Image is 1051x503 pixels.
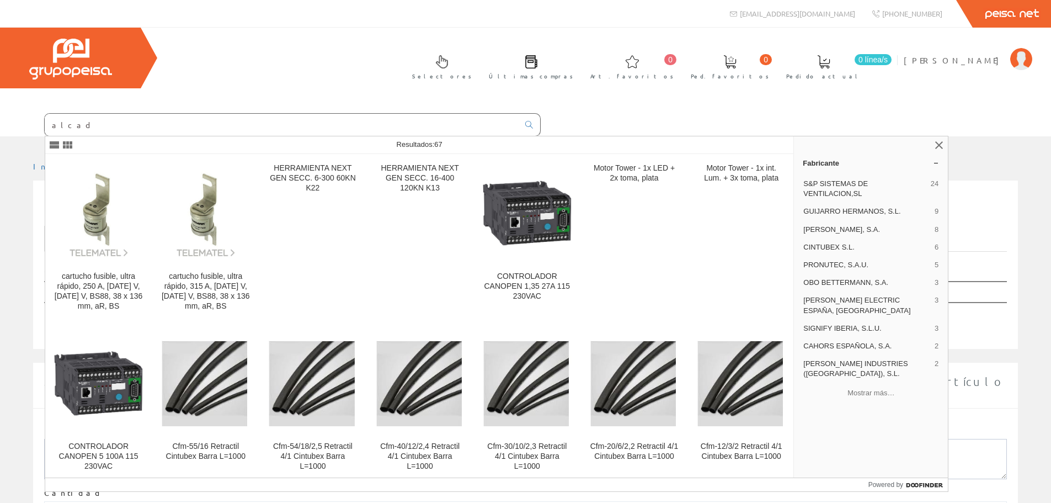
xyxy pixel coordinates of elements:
button: Mostrar más… [798,384,943,402]
div: CONTROLADOR CANOPEN 5 100A 115 230VAC [54,442,143,472]
span: CINTUBEX S.L. [803,242,930,252]
img: CONTROLADOR CANOPEN 5 100A 115 230VAC [54,339,143,428]
a: Cfm-55/16 Retractil Cintubex Barra L=1000 Cfm-55/16 Retractil Cintubex Barra L=1000 [152,325,259,484]
div: HERRAMIENTA NEXT GEN SECC. 6-300 60KN K22 [268,163,357,193]
div: Cfm-12/3/2 Retractil 4/1 Cintubex Barra L=1000 [697,442,786,462]
a: Últimas compras [478,46,579,86]
a: Selectores [401,46,477,86]
span: [PHONE_NUMBER] [882,9,942,18]
img: Cfm-54/18/2,5 Retractil 4/1 Cintubex Barra L=1000 [268,341,357,426]
span: 67 [434,140,442,149]
span: Si no ha encontrado algún artículo en nuestro catálogo introduzca aquí la cantidad y la descripci... [44,375,1005,402]
img: Grupo Peisa [29,39,112,80]
a: Cfm-20/6/2,2 Retractil 4/1 Cintubex Barra L=1000 Cfm-20/6/2,2 Retractil 4/1 Cintubex Barra L=1000 [581,325,687,484]
span: Ped. favoritos [691,71,769,82]
span: GUIJARRO HERMANOS, S.L. [803,207,930,216]
span: Selectores [412,71,472,82]
span: SIGNIFY IBERIA, S.L.U. [803,324,930,333]
span: 5 [935,260,938,270]
img: CONTROLADOR CANOPEN 1,35 27A 115 230VAC [483,168,572,257]
img: Cfm-30/10/2,3 Retractil 4/1 Cintubex Barra L=1000 [483,341,572,426]
th: Datos [905,282,1007,303]
span: [PERSON_NAME], S.A. [803,225,930,235]
img: Cfm-20/6/2,2 Retractil 4/1 Cintubex Barra L=1000 [590,341,679,426]
a: CONTROLADOR CANOPEN 5 100A 115 230VAC CONTROLADOR CANOPEN 5 100A 115 230VAC [45,325,152,484]
a: Cfm-40/12/2,4 Retractil 4/1 Cintubex Barra L=1000 Cfm-40/12/2,4 Retractil 4/1 Cintubex Barra L=1000 [367,325,473,484]
span: S&P SISTEMAS DE VENTILACION,SL [803,179,926,199]
span: 24 [931,179,938,199]
span: 0 [664,54,676,65]
label: Cantidad [44,488,103,499]
a: Motor Tower - 1x LED + 2x toma, plata [581,155,687,324]
span: 2 [935,359,938,379]
a: Cfm-12/3/2 Retractil 4/1 Cintubex Barra L=1000 Cfm-12/3/2 Retractil 4/1 Cintubex Barra L=1000 [688,325,794,484]
span: [PERSON_NAME] ELECTRIC ESPAÑA, [GEOGRAPHIC_DATA] [803,295,930,315]
span: 3 [935,295,938,315]
a: Cfm-54/18/2,5 Retractil 4/1 Cintubex Barra L=1000 Cfm-54/18/2,5 Retractil 4/1 Cintubex Barra L=1000 [259,325,366,484]
img: Cfm-55/16 Retractil Cintubex Barra L=1000 [161,341,250,426]
a: Cfm-30/10/2,3 Retractil 4/1 Cintubex Barra L=1000 Cfm-30/10/2,3 Retractil 4/1 Cintubex Barra L=1000 [474,325,580,484]
a: HERRAMIENTA NEXT GEN SECC. 6-300 60KN K22 [259,155,366,324]
div: CONTROLADOR CANOPEN 1,35 27A 115 230VAC [483,272,572,301]
h1: TECANTTCFM [44,198,1007,220]
span: 6 [935,242,938,252]
span: CAHORS ESPAÑOLA, S.A. [803,341,930,351]
div: HERRAMIENTA NEXT GEN SECC. 16-400 120KN K13 [376,163,465,193]
div: cartucho fusible, ultra rápido, 250 A, [DATE] V, [DATE] V, BS88, 38 x 136 mm, aR, BS [54,272,143,311]
div: Cfm-55/16 Retractil Cintubex Barra L=1000 [161,442,250,462]
div: Cfm-20/6/2,2 Retractil 4/1 Cintubex Barra L=1000 [590,442,679,462]
a: Inicio [33,161,80,171]
img: Cfm-12/3/2 Retractil 4/1 Cintubex Barra L=1000 [697,341,786,426]
span: Powered by [868,480,903,490]
a: cartucho fusible, ultra rápido, 250 A, AC 690 V, DC 450 V, BS88, 38 x 136 mm, aR, BS cartucho fus... [45,155,152,324]
a: Motor Tower - 1x int. Lum. + 3x toma, plata [688,155,794,324]
span: [EMAIL_ADDRESS][DOMAIN_NAME] [740,9,855,18]
img: cartucho fusible, ultra rápido, 315 A, AC 690 V, DC 450 V, BS88, 38 x 136 mm, aR, BS [161,168,250,257]
span: 0 línea/s [855,54,892,65]
a: cartucho fusible, ultra rápido, 315 A, AC 690 V, DC 450 V, BS88, 38 x 136 mm, aR, BS cartucho fus... [152,155,259,324]
span: Últimas compras [489,71,573,82]
span: Pedido actual [786,71,861,82]
a: Fabricante [794,154,948,172]
div: Cfm-30/10/2,3 Retractil 4/1 Cintubex Barra L=1000 [483,442,572,472]
span: 0 [760,54,772,65]
div: Cfm-54/18/2,5 Retractil 4/1 Cintubex Barra L=1000 [268,442,357,472]
a: Listado de artículos [44,226,212,252]
span: 3 [935,278,938,288]
a: HERRAMIENTA NEXT GEN SECC. 16-400 120KN K13 [367,155,473,324]
label: Descripción personalizada [44,425,240,436]
label: Mostrar [44,262,141,278]
span: [PERSON_NAME] [904,55,1005,66]
span: 2 [935,341,938,351]
span: 8 [935,225,938,235]
a: Powered by [868,478,948,491]
span: 9 [935,207,938,216]
span: [PERSON_NAME] INDUSTRIES ([GEOGRAPHIC_DATA]), S.L. [803,359,930,379]
div: Cfm-40/12/2,4 Retractil 4/1 Cintubex Barra L=1000 [376,442,465,472]
td: No se han encontrado artículos, pruebe con otra búsqueda [44,303,905,330]
div: Motor Tower - 1x int. Lum. + 3x toma, plata [697,163,786,183]
span: Art. favoritos [590,71,674,82]
a: CONTROLADOR CANOPEN 1,35 27A 115 230VAC CONTROLADOR CANOPEN 1,35 27A 115 230VAC [474,155,580,324]
span: OBO BETTERMANN, S.A. [803,278,930,288]
div: cartucho fusible, ultra rápido, 315 A, [DATE] V, [DATE] V, BS88, 38 x 136 mm, aR, BS [161,272,250,311]
input: Buscar ... [45,114,519,136]
img: Cfm-40/12/2,4 Retractil 4/1 Cintubex Barra L=1000 [376,341,465,426]
span: PRONUTEC, S.A.U. [803,260,930,270]
span: 3 [935,324,938,333]
img: cartucho fusible, ultra rápido, 250 A, AC 690 V, DC 450 V, BS88, 38 x 136 mm, aR, BS [54,168,143,257]
a: 0 línea/s Pedido actual [775,46,894,86]
a: [PERSON_NAME] [904,46,1032,56]
span: Resultados: [397,140,442,149]
div: Motor Tower - 1x LED + 2x toma, plata [590,163,679,183]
